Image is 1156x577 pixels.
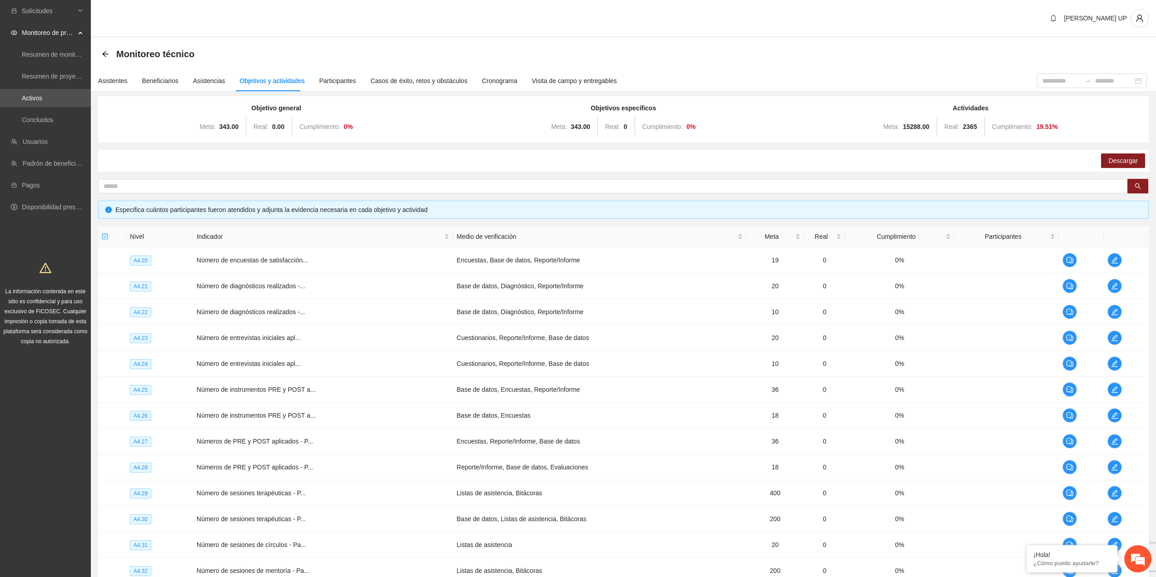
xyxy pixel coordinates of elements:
[1108,156,1138,166] span: Descargar
[958,232,1049,242] span: Participantes
[142,76,179,86] div: Beneficiarios
[240,76,305,86] div: Objetivos y actividades
[746,299,804,325] td: 10
[804,325,845,351] td: 0
[804,226,845,247] th: Real
[746,247,804,273] td: 19
[1062,279,1077,293] button: comment
[453,299,746,325] td: Base de datos, Diagnóstico, Reporte/Informe
[453,480,746,506] td: Listas de asistencia, Bitácoras
[1062,486,1077,500] button: comment
[22,2,75,20] span: Solicitudes
[1127,179,1148,193] button: search
[197,541,306,548] span: Número de sesiones de círculos - Pa...
[746,273,804,299] td: 20
[883,123,899,130] span: Meta:
[22,182,40,189] a: Pagos
[197,438,313,445] span: Números de PRE y POST aplicados - P...
[197,232,443,242] span: Indicador
[746,506,804,532] td: 200
[1108,308,1121,316] span: edit
[197,282,305,290] span: Número de diagnósticos realizados -...
[130,333,151,343] span: A4.23
[845,403,954,429] td: 0%
[1062,305,1077,319] button: comment
[1107,486,1122,500] button: edit
[456,232,735,242] span: Medio de verificación
[482,76,517,86] div: Cronograma
[197,308,305,316] span: Número de diagnósticos realizados -...
[1108,541,1121,548] span: edit
[453,273,746,299] td: Base de datos, Diagnóstico, Reporte/Informe
[804,377,845,403] td: 0
[808,232,834,242] span: Real
[197,334,301,341] span: Número de entrevistas iniciales apl...
[1062,434,1077,449] button: comment
[130,566,151,576] span: A4.32
[571,123,590,130] strong: 343.00
[944,123,959,130] span: Real:
[1033,551,1111,558] div: ¡Hola!
[845,299,954,325] td: 0%
[845,429,954,454] td: 0%
[197,386,316,393] span: Número de instrumentos PRE y POST a...
[1062,538,1077,552] button: comment
[193,226,453,247] th: Indicador
[193,76,225,86] div: Asistencias
[954,226,1059,247] th: Participantes
[1107,382,1122,397] button: edit
[1107,356,1122,371] button: edit
[1108,282,1121,290] span: edit
[804,403,845,429] td: 0
[642,123,683,130] span: Cumplimiento:
[11,8,17,14] span: inbox
[197,412,316,419] span: Número de instrumentos PRE y POST a...
[453,532,746,558] td: Listas de asistencia
[605,123,620,130] span: Real:
[130,514,151,524] span: A4.30
[130,411,151,421] span: A4.26
[1131,9,1149,27] button: user
[532,76,617,86] div: Visita de campo y entregables
[591,104,656,112] strong: Objetivos específicos
[1108,464,1121,471] span: edit
[126,226,193,247] th: Nivel
[963,123,977,130] strong: 2365
[453,247,746,273] td: Encuestas, Base de datos, Reporte/Informe
[1108,360,1121,367] span: edit
[903,123,929,130] strong: 15288.00
[22,203,99,211] a: Disponibilidad presupuestal
[453,377,746,403] td: Base de datos, Encuestas, Reporte/Informe
[804,506,845,532] td: 0
[1062,512,1077,526] button: comment
[98,76,128,86] div: Asistentes
[746,429,804,454] td: 36
[1108,489,1121,497] span: edit
[197,256,308,264] span: Número de encuestas de satisfacción...
[102,50,109,58] div: Back
[746,480,804,506] td: 400
[1108,256,1121,264] span: edit
[1108,334,1121,341] span: edit
[115,205,1141,215] div: Especifica cuántos participantes fueron atendidos y adjunta la evidencia necesaria en cada objeti...
[746,532,804,558] td: 20
[344,123,353,130] strong: 0 %
[1107,408,1122,423] button: edit
[130,437,151,447] span: A4.27
[804,480,845,506] td: 0
[197,360,301,367] span: Número de entrevistas iniciales apl...
[746,377,804,403] td: 36
[453,351,746,377] td: Cuestionarios, Reporte/Informe, Base de datos
[1107,279,1122,293] button: edit
[1033,560,1111,567] p: ¿Cómo puedo ayudarte?
[992,123,1032,130] span: Cumplimiento:
[1107,305,1122,319] button: edit
[4,288,88,345] span: La información contenida en este sitio es confidencial y para uso exclusivo de FICOSEC. Cualquier...
[804,299,845,325] td: 0
[1084,77,1092,84] span: swap-right
[1135,183,1141,190] span: search
[1062,253,1077,267] button: comment
[130,359,151,369] span: A4.24
[197,489,306,497] span: Número de sesiones terapéuticas - P...
[23,138,48,145] a: Usuarios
